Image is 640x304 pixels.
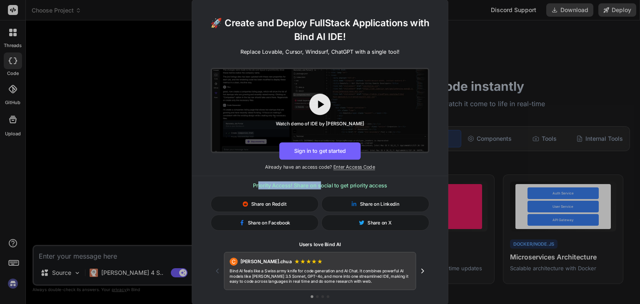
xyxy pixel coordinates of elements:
button: Next testimonial [416,264,429,277]
span: Share on Linkedin [360,200,400,207]
h3: Priority Access! Share on social to get priority access [211,181,430,189]
h1: 🚀 Create and Deploy FullStack Applications with Bind AI IDE! [202,15,437,43]
div: Watch demo of IDE by [PERSON_NAME] [276,120,365,127]
button: Go to testimonial 2 [316,295,318,298]
span: Share on X [367,219,392,226]
div: C [230,257,237,265]
button: Previous testimonial [211,264,224,277]
span: Enter Access Code [333,164,375,169]
button: Go to testimonial 1 [311,295,313,298]
span: ★ [300,257,306,265]
span: Share on Facebook [248,219,290,226]
span: Share on Reddit [251,200,287,207]
button: Go to testimonial 4 [327,295,329,298]
button: Sign in to get started [279,142,360,159]
button: Go to testimonial 3 [321,295,324,298]
span: ★ [306,257,312,265]
p: Bind AI feels like a Swiss army knife for code generation and AI Chat. It combines powerful AI mo... [230,268,410,284]
p: Replace Lovable, Cursor, Windsurf, ChatGPT with a single tool! [240,47,400,55]
p: Already have an access code? [192,164,448,170]
h1: Users love Bind AI [211,241,430,248]
span: ★ [294,257,300,265]
span: ★ [317,257,323,265]
span: ★ [311,257,317,265]
span: [PERSON_NAME].chua [240,258,292,265]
